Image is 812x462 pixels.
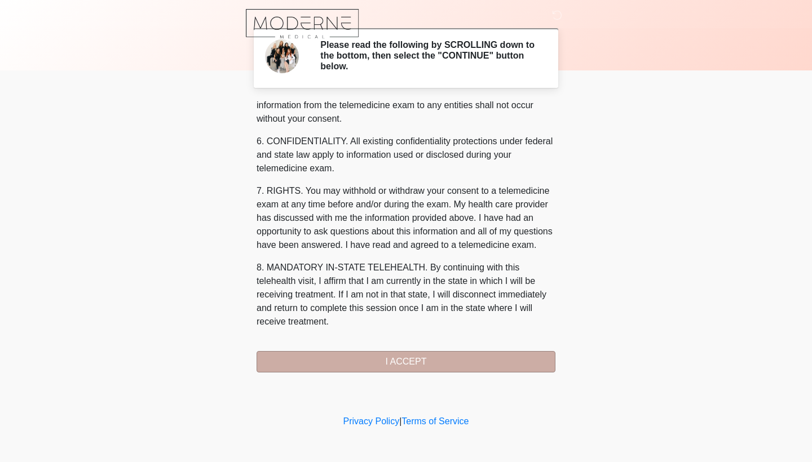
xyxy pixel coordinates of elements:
[265,39,299,73] img: Agent Avatar
[399,416,401,426] a: |
[245,8,360,39] img: Moderne Medical Aesthetics Logo
[257,351,555,372] button: I ACCEPT
[257,184,555,252] p: 7. RIGHTS. You may withhold or withdraw your consent to a telemedicine exam at any time before an...
[257,135,555,175] p: 6. CONFIDENTIALITY. All existing confidentiality protections under federal and state law apply to...
[401,416,469,426] a: Terms of Service
[343,416,400,426] a: Privacy Policy
[320,39,539,72] h2: Please read the following by SCROLLING down to the bottom, then select the "CONTINUE" button below.
[257,261,555,328] p: 8. MANDATORY IN-STATE TELEHEALTH. By continuing with this telehealth visit, I affirm that I am cu...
